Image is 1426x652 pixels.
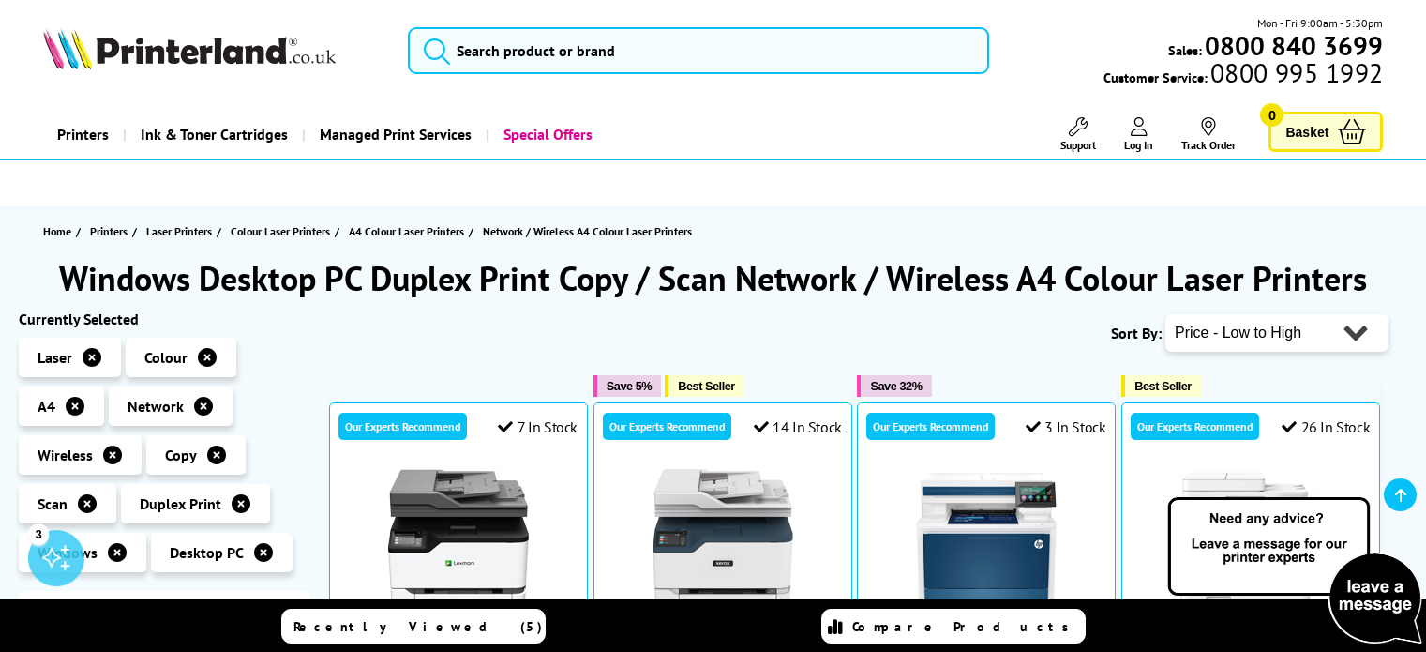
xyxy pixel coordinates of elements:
a: Home [43,221,76,241]
span: Ink & Toner Cartridges [141,111,288,159]
span: Copy [165,446,197,464]
a: Track Order [1181,117,1236,152]
span: Best Seller [1134,379,1192,393]
span: Save 5% [607,379,652,393]
span: Scan [38,494,68,513]
span: Colour Laser Printers [231,221,330,241]
a: 0800 840 3699 [1202,37,1383,54]
span: Log In [1124,138,1153,152]
a: Xerox C235 [653,595,793,614]
img: HP Color LaserJet Pro MFP 4302dw (Box Opened) [916,469,1057,610]
span: Mon - Fri 9:00am - 5:30pm [1257,14,1383,32]
span: Laser [38,348,72,367]
span: Sales: [1168,41,1202,59]
div: 14 In Stock [754,417,842,436]
a: Log In [1124,117,1153,152]
span: Save 32% [870,379,922,393]
span: 0 [1260,103,1283,127]
a: HP Color LaserJet Pro MFP 4302dw (Box Opened) [916,595,1057,614]
span: Duplex Print [140,494,221,513]
span: Best Seller [678,379,735,393]
span: A4 Colour Laser Printers [349,221,464,241]
a: Ink & Toner Cartridges [123,111,302,159]
a: Printers [43,111,123,159]
button: Save 5% [593,375,661,397]
div: 7 In Stock [498,417,578,436]
span: Recently Viewed (5) [293,618,543,635]
a: Compare Products [821,609,1086,644]
div: 3 In Stock [1026,417,1106,436]
span: Network [128,397,184,416]
a: A4 Colour Laser Printers [349,221,469,241]
span: Desktop PC [170,543,244,562]
button: Best Seller [1121,375,1201,397]
span: Support [1060,138,1096,152]
div: Our Experts Recommend [603,413,731,440]
a: Recently Viewed (5) [281,609,546,644]
span: A4 [38,397,55,416]
span: Colour [144,348,188,367]
a: Support [1060,117,1096,152]
a: Laser Printers [146,221,217,241]
button: Save 32% [857,375,931,397]
img: Canon i-SENSYS MF655Cdw [1180,469,1321,610]
span: Network / Wireless A4 Colour Laser Printers [483,224,692,238]
a: Colour Laser Printers [231,221,335,241]
span: Sort By: [1111,324,1162,342]
div: 3 [28,523,49,544]
span: Laser Printers [146,221,212,241]
div: Our Experts Recommend [338,413,467,440]
a: Managed Print Services [302,111,486,159]
div: Our Experts Recommend [1131,413,1259,440]
button: Best Seller [665,375,744,397]
div: Currently Selected [19,310,310,328]
span: Compare Products [852,618,1079,635]
h1: Windows Desktop PC Duplex Print Copy / Scan Network / Wireless A4 Colour Laser Printers [19,256,1407,300]
span: Customer Service: [1103,64,1383,86]
a: Special Offers [486,111,607,159]
a: Printerland Logo [43,28,384,73]
img: Printerland Logo [43,28,336,69]
a: Printers [90,221,132,241]
div: Our Experts Recommend [866,413,995,440]
div: 26 In Stock [1282,417,1370,436]
a: Basket 0 [1268,112,1383,152]
span: Basket [1285,119,1328,144]
span: 0800 995 1992 [1208,64,1383,82]
a: Lexmark CX331adwe [388,595,529,614]
img: Open Live Chat window [1163,494,1426,648]
span: Printers [90,221,128,241]
b: 0800 840 3699 [1205,28,1383,63]
span: Wireless [38,446,93,464]
img: Xerox C235 [653,469,793,610]
img: Lexmark CX331adwe [388,469,529,610]
input: Search product or brand [408,27,989,74]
